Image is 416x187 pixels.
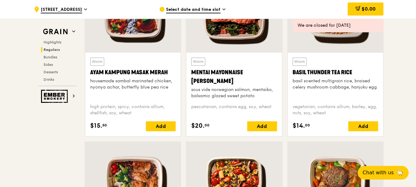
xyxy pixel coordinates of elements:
span: 00 [205,123,210,128]
span: Regulars [44,48,60,52]
div: We are closed for [DATE] [298,22,378,29]
div: Ayam Kampung Masak Merah [90,68,176,77]
span: $20. [191,121,205,130]
span: Sides [44,62,53,67]
span: Highlights [44,40,61,44]
span: $0.00 [362,6,376,12]
div: sous vide norwegian salmon, mentaiko, balsamic glazed sweet potato [191,87,277,99]
img: Grain web logo [41,26,70,37]
span: Chat with us [363,169,394,176]
span: [STREET_ADDRESS] [41,7,82,13]
span: Bundles [44,55,57,59]
div: pescatarian, contains egg, soy, wheat [191,104,277,116]
span: Drinks [44,77,54,82]
span: $15. [90,121,102,130]
span: 50 [102,123,107,128]
div: Warm [293,57,307,66]
button: Chat with us🦙 [358,166,409,180]
div: housemade sambal marinated chicken, nyonya achar, butterfly blue pea rice [90,78,176,90]
span: $14. [293,121,305,130]
div: vegetarian, contains allium, barley, egg, nuts, soy, wheat [293,104,378,116]
span: Select date and time slot [166,7,220,13]
span: 00 [305,123,310,128]
span: Desserts [44,70,58,74]
div: Mentai Mayonnaise [PERSON_NAME] [191,68,277,85]
img: Ember Smokery web logo [41,90,70,103]
div: Add [146,121,176,131]
div: high protein, spicy, contains allium, shellfish, soy, wheat [90,104,176,116]
div: Add [247,121,277,131]
div: Add [348,121,378,131]
span: 🦙 [396,169,404,176]
div: Warm [191,57,205,66]
div: Basil Thunder Tea Rice [293,68,378,77]
div: Warm [90,57,104,66]
div: basil scented multigrain rice, braised celery mushroom cabbage, hanjuku egg [293,78,378,90]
